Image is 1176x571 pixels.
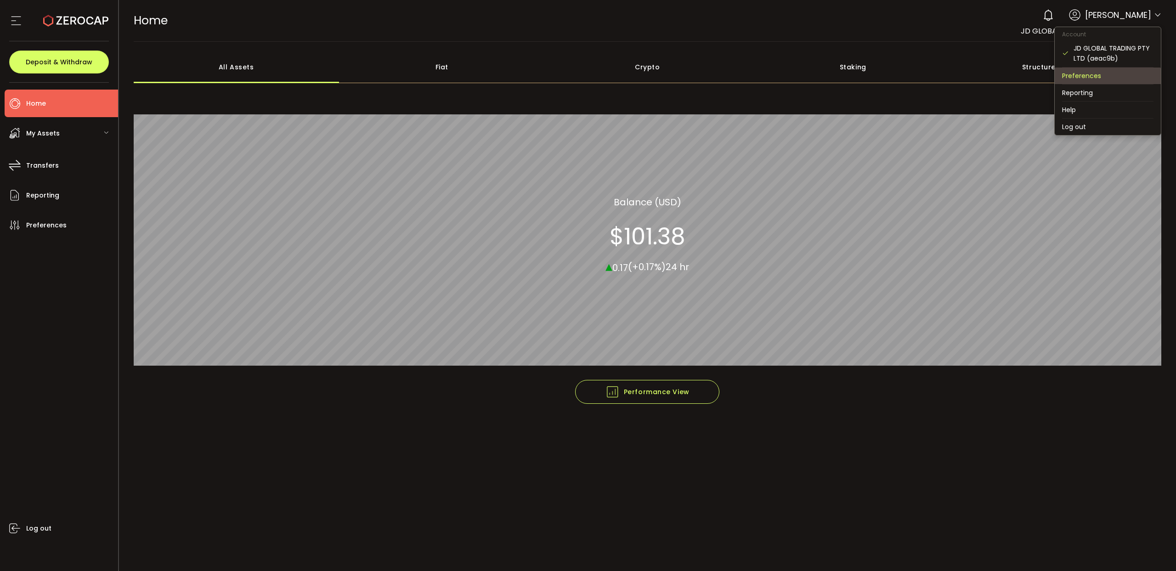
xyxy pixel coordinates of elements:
[9,51,109,73] button: Deposit & Withdraw
[610,222,685,250] section: $101.38
[134,12,168,28] span: Home
[339,51,545,83] div: Fiat
[666,260,689,273] span: 24 hr
[956,51,1162,83] div: Structured Products
[612,261,628,274] span: 0.17
[1055,85,1161,101] li: Reporting
[26,522,51,535] span: Log out
[614,195,681,209] section: Balance (USD)
[26,127,60,140] span: My Assets
[26,219,67,232] span: Preferences
[1074,43,1153,63] div: JD GLOBAL TRADING PTY LTD (aeac9b)
[605,256,612,276] span: ▴
[545,51,751,83] div: Crypto
[26,159,59,172] span: Transfers
[1055,119,1161,135] li: Log out
[1067,472,1176,571] div: 聊天小组件
[750,51,956,83] div: Staking
[605,385,690,399] span: Performance View
[1055,68,1161,84] li: Preferences
[1055,102,1161,118] li: Help
[26,59,92,65] span: Deposit & Withdraw
[575,380,719,404] button: Performance View
[26,189,59,202] span: Reporting
[1067,472,1176,571] iframe: Chat Widget
[628,260,666,273] span: (+0.17%)
[26,97,46,110] span: Home
[1021,26,1161,36] span: JD GLOBAL TRADING PTY LTD (aeac9b)
[134,51,339,83] div: All Assets
[1055,30,1093,38] span: Account
[1085,9,1151,21] span: [PERSON_NAME]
